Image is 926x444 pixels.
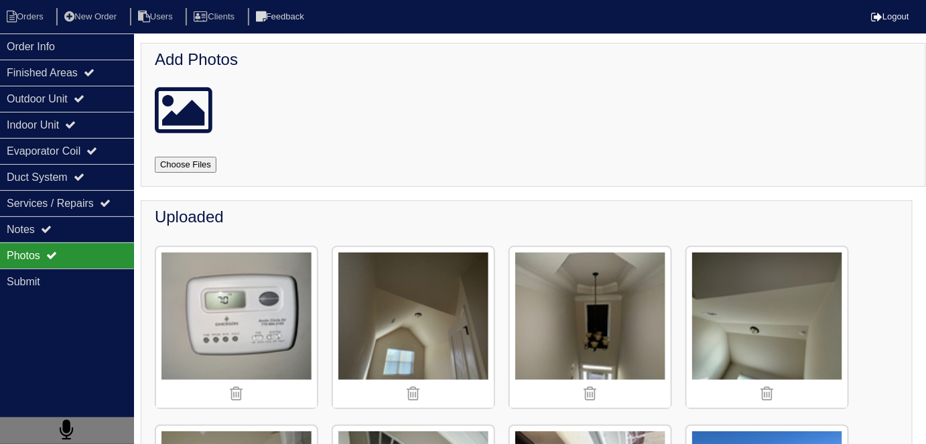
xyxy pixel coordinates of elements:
[155,208,905,227] h4: Uploaded
[248,8,315,26] li: Feedback
[687,247,848,408] img: g06jjedjsso7xmltx1oiz2idmtoe
[56,8,127,26] li: New Order
[510,247,671,408] img: ci5foinok6cky3tluzuv18m0b494
[333,247,494,408] img: pupt48bx2vl9wllarwrj3lssolf1
[155,50,919,70] h4: Add Photos
[871,11,909,21] a: Logout
[130,8,184,26] li: Users
[130,11,184,21] a: Users
[186,11,245,21] a: Clients
[56,11,127,21] a: New Order
[186,8,245,26] li: Clients
[156,247,317,408] img: kh9vgobw8czqxd1sx1d79zq5genz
